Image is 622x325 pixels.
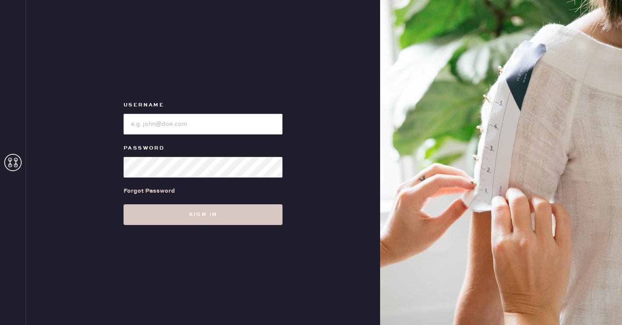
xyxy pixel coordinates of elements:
[124,178,175,204] a: Forgot Password
[124,114,282,134] input: e.g. john@doe.com
[124,204,282,225] button: Sign in
[124,186,175,196] div: Forgot Password
[124,100,282,110] label: Username
[124,143,282,153] label: Password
